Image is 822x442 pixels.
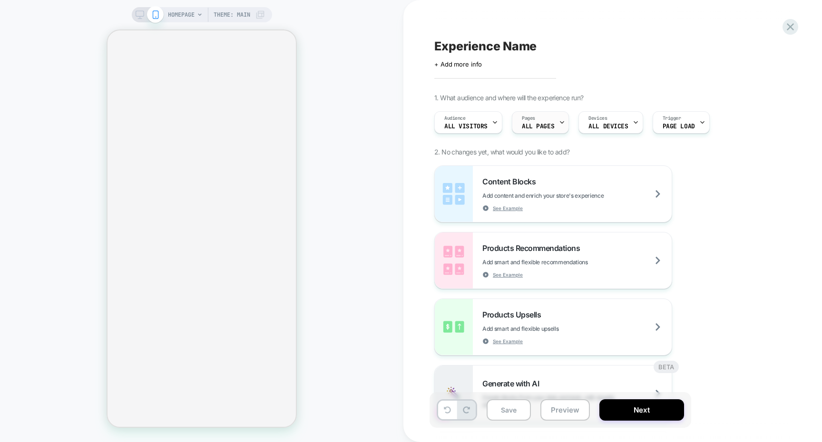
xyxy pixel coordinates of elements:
[522,123,554,130] span: ALL PAGES
[482,192,651,199] span: Add content and enrich your store's experience
[482,310,546,319] span: Products Upsells
[482,325,606,332] span: Add smart and flexible upsells
[444,123,488,130] span: All Visitors
[434,39,537,53] span: Experience Name
[482,379,544,388] span: Generate with AI
[482,259,636,266] span: Add smart and flexible recommendations
[588,115,607,122] span: Devices
[487,399,531,421] button: Save
[434,148,569,156] span: 2. No changes yet, what would you like to add?
[482,243,585,253] span: Products Recommendations
[522,115,535,122] span: Pages
[599,399,684,421] button: Next
[108,30,296,427] iframe: To enrich screen reader interactions, please activate Accessibility in Grammarly extension settings
[482,177,540,186] span: Content Blocks
[434,60,482,68] span: + Add more info
[654,361,679,373] div: BETA
[493,271,523,278] span: See Example
[434,94,583,102] span: 1. What audience and where will the experience run?
[588,123,628,130] span: ALL DEVICES
[168,7,195,22] span: HOMEPAGE
[540,399,590,421] button: Preview
[444,115,466,122] span: Audience
[663,123,695,130] span: Page Load
[493,338,523,345] span: See Example
[663,115,681,122] span: Trigger
[214,7,250,22] span: Theme: MAIN
[493,205,523,211] span: See Example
